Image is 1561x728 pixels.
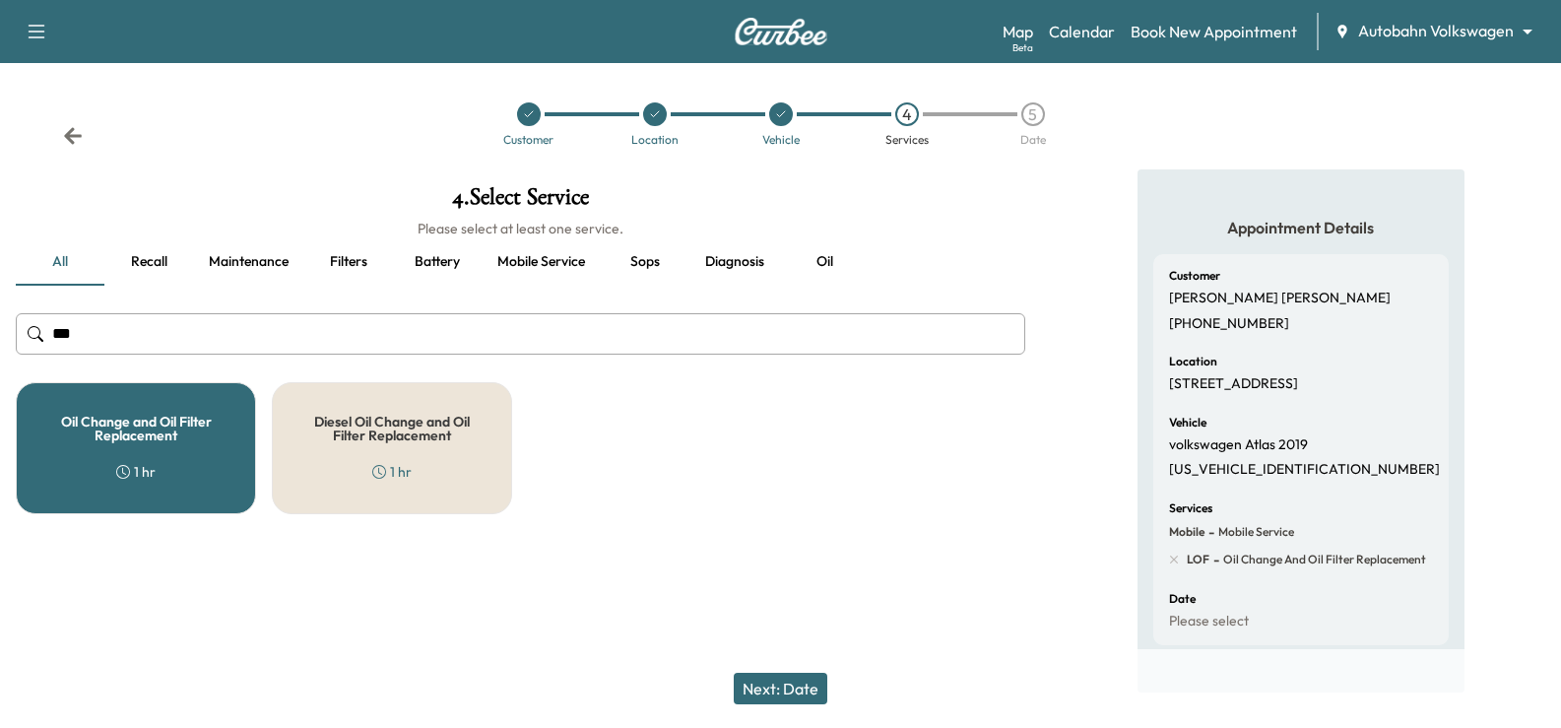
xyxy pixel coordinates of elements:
[1153,217,1449,238] h5: Appointment Details
[1169,436,1308,454] p: volkswagen Atlas 2019
[16,219,1025,238] h6: Please select at least one service.
[895,102,919,126] div: 4
[885,134,929,146] div: Services
[734,673,827,704] button: Next: Date
[48,415,224,442] h5: Oil Change and Oil Filter Replacement
[1169,524,1204,540] span: Mobile
[1169,315,1289,333] p: [PHONE_NUMBER]
[689,238,780,286] button: Diagnosis
[1021,102,1045,126] div: 5
[1131,20,1297,43] a: Book New Appointment
[601,238,689,286] button: Sops
[1169,375,1298,393] p: [STREET_ADDRESS]
[1358,20,1514,42] span: Autobahn Volkswagen
[482,238,601,286] button: Mobile service
[193,238,304,286] button: Maintenance
[1169,593,1196,605] h6: Date
[734,18,828,45] img: Curbee Logo
[304,238,393,286] button: Filters
[304,415,480,442] h5: Diesel Oil Change and Oil Filter Replacement
[1169,417,1206,429] h6: Vehicle
[1049,20,1115,43] a: Calendar
[63,126,83,146] div: Back
[1214,524,1294,540] span: Mobile Service
[1187,552,1209,567] span: LOF
[393,238,482,286] button: Battery
[503,134,553,146] div: Customer
[16,185,1025,219] h1: 4 . Select Service
[1204,522,1214,542] span: -
[1169,461,1440,479] p: [US_VEHICLE_IDENTIFICATION_NUMBER]
[1169,270,1220,282] h6: Customer
[631,134,679,146] div: Location
[1169,613,1249,630] p: Please select
[104,238,193,286] button: Recall
[16,238,1025,286] div: basic tabs example
[1169,502,1212,514] h6: Services
[780,238,869,286] button: Oil
[372,462,412,482] div: 1 hr
[1169,356,1217,367] h6: Location
[116,462,156,482] div: 1 hr
[1169,290,1391,307] p: [PERSON_NAME] [PERSON_NAME]
[1012,40,1033,55] div: Beta
[1020,134,1046,146] div: Date
[1209,550,1219,569] span: -
[1219,552,1426,567] span: Oil Change and Oil Filter Replacement
[762,134,800,146] div: Vehicle
[16,238,104,286] button: all
[1003,20,1033,43] a: MapBeta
